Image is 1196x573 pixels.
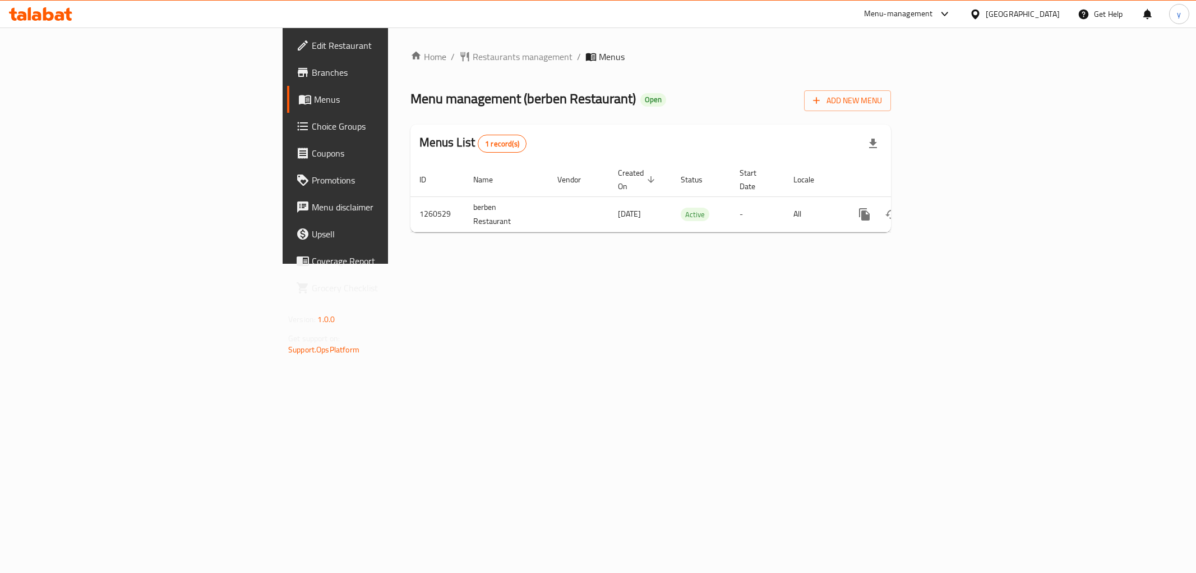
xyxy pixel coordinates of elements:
[681,173,717,186] span: Status
[287,140,482,167] a: Coupons
[618,166,658,193] span: Created On
[312,200,473,214] span: Menu disclaimer
[419,173,441,186] span: ID
[314,93,473,106] span: Menus
[312,39,473,52] span: Edit Restaurant
[681,208,709,221] span: Active
[473,50,572,63] span: Restaurants management
[784,196,842,232] td: All
[317,312,335,327] span: 1.0.0
[312,254,473,268] span: Coverage Report
[731,196,784,232] td: -
[478,139,526,149] span: 1 record(s)
[986,8,1060,20] div: [GEOGRAPHIC_DATA]
[288,331,340,346] span: Get support on:
[312,66,473,79] span: Branches
[681,208,709,221] div: Active
[287,247,482,274] a: Coverage Report
[813,94,882,108] span: Add New Menu
[287,59,482,86] a: Branches
[312,227,473,241] span: Upsell
[842,163,968,197] th: Actions
[473,173,507,186] span: Name
[618,207,641,221] span: [DATE]
[860,130,886,157] div: Export file
[410,50,891,63] nav: breadcrumb
[419,134,527,153] h2: Menus List
[410,163,968,232] table: enhanced table
[804,90,891,111] button: Add New Menu
[288,312,316,327] span: Version:
[287,194,482,221] a: Menu disclaimer
[851,201,878,228] button: more
[312,173,473,187] span: Promotions
[287,86,482,113] a: Menus
[288,342,359,357] a: Support.OpsPlatform
[864,7,933,21] div: Menu-management
[640,93,666,107] div: Open
[312,120,473,133] span: Choice Groups
[464,196,548,232] td: berben Restaurant
[410,86,636,111] span: Menu management ( berben Restaurant )
[478,135,527,153] div: Total records count
[640,95,666,104] span: Open
[287,32,482,59] a: Edit Restaurant
[287,221,482,247] a: Upsell
[740,166,771,193] span: Start Date
[287,113,482,140] a: Choice Groups
[793,173,829,186] span: Locale
[1177,8,1181,20] span: y
[577,50,581,63] li: /
[287,167,482,194] a: Promotions
[287,274,482,301] a: Grocery Checklist
[878,201,905,228] button: Change Status
[312,281,473,295] span: Grocery Checklist
[557,173,595,186] span: Vendor
[312,146,473,160] span: Coupons
[459,50,572,63] a: Restaurants management
[599,50,625,63] span: Menus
